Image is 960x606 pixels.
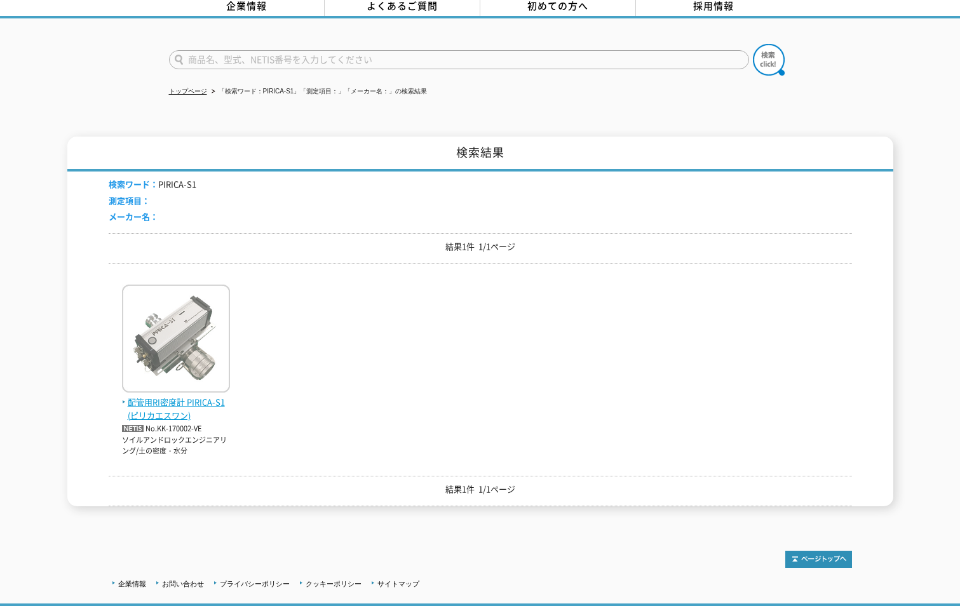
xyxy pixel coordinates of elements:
li: PIRICA-S1 [109,178,196,191]
p: 結果1件 1/1ページ [109,483,852,496]
span: 配管用RI密度計 PIRICA-S1(ピリカエスワン) [122,396,230,422]
img: PIRICA-S1(ピリカエスワン) [122,285,230,396]
a: トップページ [169,88,207,95]
img: btn_search.png [753,44,785,76]
p: No.KK-170002-VE [122,422,230,436]
a: クッキーポリシー [306,580,362,588]
li: 「検索ワード：PIRICA-S1」「測定項目：」「メーカー名：」の検索結果 [209,85,428,98]
input: 商品名、型式、NETIS番号を入力してください [169,50,749,69]
a: お問い合わせ [162,580,204,588]
img: トップページへ [785,551,852,568]
a: 配管用RI密度計 PIRICA-S1(ピリカエスワン) [122,382,230,422]
h1: 検索結果 [67,137,893,172]
p: ソイルアンドロックエンジニアリング/土の密度・水分 [122,435,230,456]
span: 検索ワード： [109,178,158,190]
span: メーカー名： [109,210,158,222]
a: サイトマップ [377,580,419,588]
a: プライバシーポリシー [220,580,290,588]
p: 結果1件 1/1ページ [109,240,852,253]
a: 企業情報 [118,580,146,588]
span: 測定項目： [109,194,150,206]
